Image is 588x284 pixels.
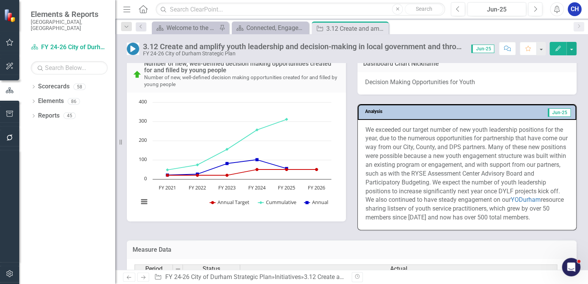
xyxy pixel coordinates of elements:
[285,118,288,121] path: FY 2025 , 311. Cummulative.
[226,148,229,151] path: FY 2023, 155. Cummulative.
[226,174,229,177] path: FY 2023, 20. Annual Target.
[63,113,76,119] div: 45
[511,196,541,203] a: YODurham
[562,258,580,276] iframe: Intercom live chat
[139,156,147,163] text: 100
[326,24,387,33] div: 3.12 Create and amplify youth leadership and decision-making in local government and throughout [...
[31,43,108,52] a: FY 24-26 City of Durham Strategic Plan
[139,136,147,143] text: 200
[390,266,407,272] span: Actual
[256,158,259,161] path: FY 2024, 101. Annual.
[278,184,295,191] text: FY 2025
[196,174,199,177] path: FY 2022, 20. Annual Target.
[568,2,581,16] button: CH
[365,78,475,86] span: Decision Making Opportunities for Youth
[218,184,236,191] text: FY 2023
[365,109,452,114] h3: Analysis
[127,43,139,55] img: In Progress
[4,9,17,22] img: ClearPoint Strategy
[275,273,301,281] a: Initiatives
[38,82,70,91] a: Scorecards
[154,23,217,33] a: Welcome to the FY [DATE]-[DATE] Strategic Plan Landing Page!
[156,3,445,16] input: Search ClearPoint...
[363,60,571,67] h3: Dashboard Chart Nickname
[145,266,163,272] span: Period
[133,246,571,253] h3: Measure Data
[144,74,337,87] small: Number of new, well-defined decision making opportunities created for and filled by young people
[154,273,345,282] div: » »
[234,23,307,33] a: Connected, Engaged, & Inclusive Communities
[210,199,250,206] button: Show Annual Target
[144,60,331,74] a: Number of new, well-defined decision making opportunities created for and filled by young people
[166,168,169,171] path: FY 2021, 48. Cummulative.
[68,98,80,105] div: 86
[256,128,259,131] path: FY 2024, 256. Cummulative.
[133,70,142,79] img: On Target
[315,168,318,171] path: FY 2026, 50. Annual Target.
[159,184,176,191] text: FY 2021
[266,199,296,206] text: Cummulative
[144,175,147,182] text: 0
[31,10,108,19] span: Elements & Reports
[135,98,335,214] svg: Interactive chart
[304,199,328,206] button: Show Annual
[139,98,147,105] text: 400
[165,273,272,281] a: FY 24-26 City of Durham Strategic Plan
[467,2,526,16] button: Jun-25
[258,199,296,206] button: Show Cummulative
[38,97,64,106] a: Elements
[135,98,338,214] div: Chart. Highcharts interactive chart.
[166,174,169,177] path: FY 2021, 20. Annual Target.
[196,163,199,166] path: FY 2022, 74. Cummulative.
[203,266,220,272] span: Status
[226,162,229,165] path: FY 2023, 81. Annual.
[248,184,266,191] text: FY 2024
[175,266,181,272] img: 8DAGhfEEPCf229AAAAAElFTkSuQmCC
[189,184,206,191] text: FY 2022
[256,168,259,171] path: FY 2024, 50. Annual Target.
[405,4,443,15] button: Search
[73,83,86,90] div: 58
[365,126,568,222] p: We exceeded our target number of new youth leadership positions for the year, due to the numerous...
[143,51,463,56] div: FY 24-26 City of Durham Strategic Plan
[416,6,432,12] span: Search
[38,111,60,120] a: Reports
[470,5,523,14] div: Jun-25
[246,23,307,33] div: Connected, Engaged, & Inclusive Communities
[471,45,494,53] span: Jun-25
[139,196,149,207] button: View chart menu, Chart
[166,23,217,33] div: Welcome to the FY [DATE]-[DATE] Strategic Plan Landing Page!
[31,61,108,75] input: Search Below...
[548,108,571,117] span: Jun-25
[31,19,108,32] small: [GEOGRAPHIC_DATA], [GEOGRAPHIC_DATA]
[308,184,325,191] text: FY 2026
[285,168,288,171] path: FY 2025 , 50. Annual Target.
[143,42,463,51] div: 3.12 Create and amplify youth leadership and decision-making in local government and throughout [...
[139,117,147,124] text: 300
